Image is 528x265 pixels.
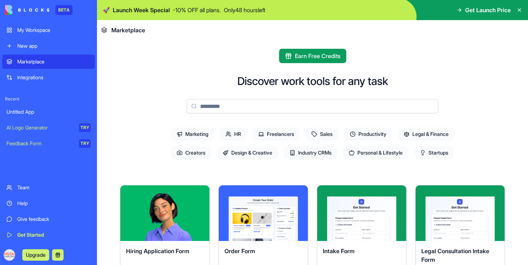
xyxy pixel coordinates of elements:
a: Team [2,180,95,195]
a: Untitled App [2,105,95,119]
a: Upgrade [22,251,49,258]
img: logo [5,5,50,15]
span: Sales [306,128,338,141]
div: Untitled App [6,108,91,115]
span: Launch Week Special [113,6,170,14]
div: BETA [55,5,73,15]
span: Legal & Finance [398,128,454,141]
div: Get Started [17,231,91,238]
a: Marketplace [2,55,95,69]
span: HR [220,128,247,141]
div: AI Logo Generator [6,124,74,131]
a: Help [2,196,95,210]
a: BETA [5,5,73,15]
div: Marketplace [17,58,91,65]
div: My Workspace [17,27,91,34]
p: Only 48 hours left [224,6,265,14]
a: Feedback FormTRY [2,136,95,151]
div: TRY [79,123,91,132]
span: Legal Consultation Intake Form [421,247,489,263]
div: Team [17,184,91,191]
div: TRY [79,139,91,148]
span: Industry CRMs [284,146,337,159]
div: Integrations [17,74,91,81]
span: 🚀 [103,6,110,14]
span: Marketplace [111,26,145,34]
span: Intake Form [323,247,355,255]
button: Earn Free Credits [279,49,346,63]
p: - 10 % OFF all plans. [173,6,221,14]
span: Earn Free Credits [295,52,341,60]
a: New app [2,39,95,53]
span: Recent [2,96,95,102]
span: Order Form [224,247,255,255]
span: Hiring Application Form [126,247,189,255]
button: Upgrade [22,249,49,261]
span: Marketing [171,128,214,141]
span: Startups [414,146,454,159]
div: Feedback Form [6,140,74,147]
div: Give feedback [17,216,91,223]
span: Personal & Lifestyle [343,146,408,159]
a: Give feedback [2,212,95,226]
div: Help [17,200,91,207]
a: Integrations [2,70,95,85]
span: Creators [171,146,211,159]
span: Productivity [344,128,392,141]
span: Design & Creative [217,146,278,159]
div: New app [17,42,91,49]
a: Get Started [2,228,95,242]
span: Get Launch Price [465,6,511,14]
a: AI Logo GeneratorTRY [2,120,95,135]
span: Freelancers [253,128,300,141]
img: ACg8ocJZD6tSvQ06SeMYB9EeR-8AZQv6ZNJSaz8VFD1jRfYElZAse6w=s96-c [4,249,15,261]
a: My Workspace [2,23,95,37]
h2: Discover work tools for any task [237,75,388,87]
